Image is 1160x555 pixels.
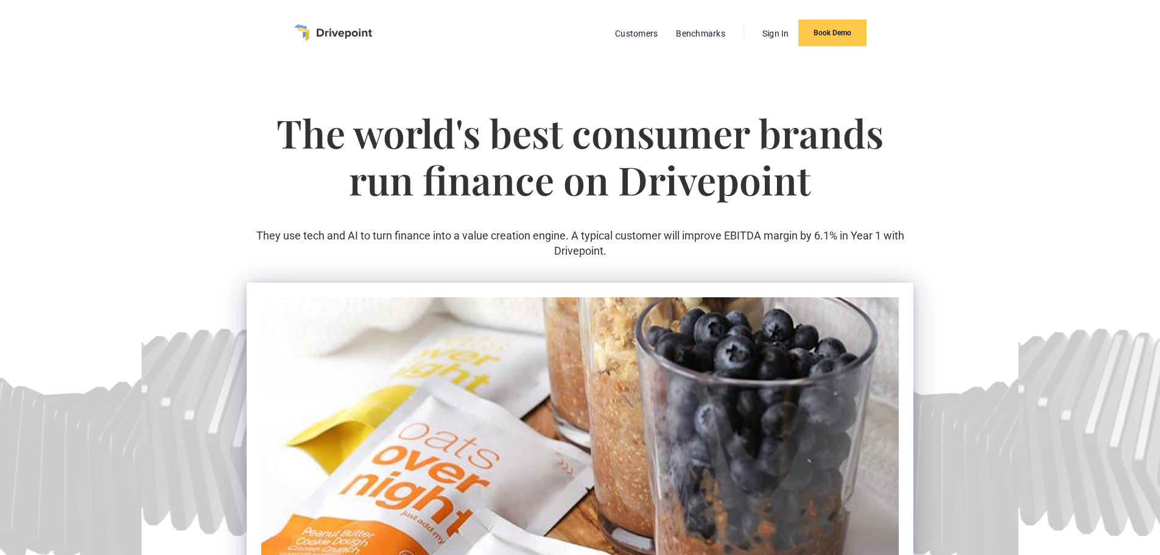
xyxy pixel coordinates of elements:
[609,26,664,41] a: Customers
[247,228,913,258] p: They use tech and AI to turn finance into a value creation engine. A typical customer will improv...
[294,24,372,41] a: home
[247,110,913,228] h1: The world's best consumer brands run finance on Drivepoint
[756,26,795,41] a: Sign In
[798,19,866,46] a: Book Demo
[670,26,731,41] a: Benchmarks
